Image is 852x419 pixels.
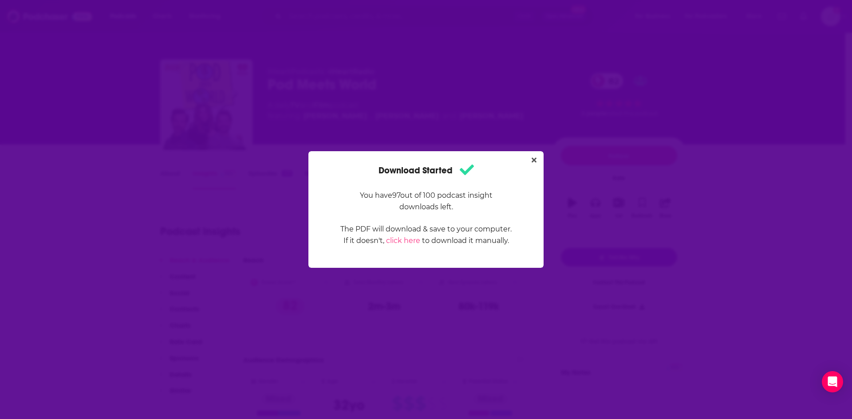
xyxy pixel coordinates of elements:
p: The PDF will download & save to your computer. If it doesn't, to download it manually. [340,223,512,247]
div: Open Intercom Messenger [822,371,843,392]
button: Close [528,155,540,166]
a: click here [386,236,420,245]
h1: Download Started [379,162,474,179]
p: You have 97 out of 100 podcast insight downloads left. [340,190,512,213]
